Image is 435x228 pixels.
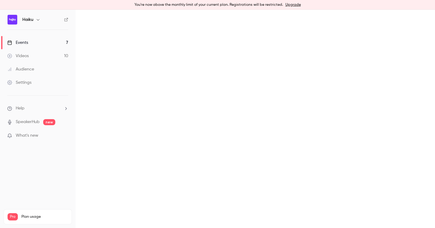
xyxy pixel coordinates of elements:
li: help-dropdown-opener [7,105,68,112]
span: new [43,119,55,125]
a: Upgrade [285,2,301,7]
img: Haiku [8,15,17,24]
span: Pro [8,213,18,220]
div: Videos [7,53,29,59]
a: SpeakerHub [16,119,40,125]
div: Settings [7,80,31,86]
h6: Haiku [22,17,33,23]
span: Help [16,105,24,112]
span: Plan usage [21,214,68,219]
div: Audience [7,66,34,72]
iframe: Noticeable Trigger [61,133,68,138]
span: What's new [16,132,38,139]
div: Events [7,40,28,46]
